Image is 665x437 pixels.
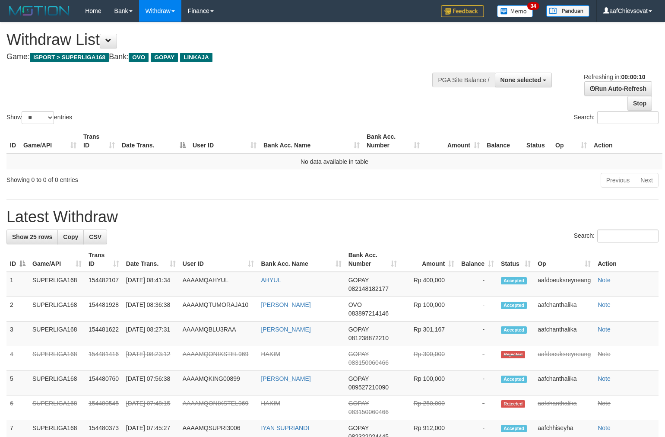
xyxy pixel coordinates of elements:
[6,396,29,420] td: 6
[6,172,271,184] div: Showing 0 to 0 of 0 entries
[179,247,258,272] th: User ID: activate to sort column ascending
[345,247,400,272] th: Bank Acc. Number: activate to sort column ascending
[123,371,179,396] td: [DATE] 07:56:38
[534,396,594,420] td: aafchanthalika
[30,53,109,62] span: ISPORT > SUPERLIGA168
[260,129,363,153] th: Bank Acc. Name: activate to sort column ascending
[500,77,541,83] span: None selected
[501,425,527,432] span: Accepted
[458,297,497,322] td: -
[6,153,662,169] td: No data available in table
[598,375,611,382] a: Note
[598,277,611,284] a: Note
[348,408,389,415] span: Copy 083150060466 to clipboard
[63,233,78,240] span: Copy
[257,247,345,272] th: Bank Acc. Name: activate to sort column ascending
[501,302,527,309] span: Accepted
[29,297,85,322] td: SUPERLIGA168
[621,73,645,80] strong: 00:00:10
[123,396,179,420] td: [DATE] 07:48:15
[400,247,458,272] th: Amount: activate to sort column ascending
[348,375,369,382] span: GOPAY
[6,272,29,297] td: 1
[151,53,178,62] span: GOPAY
[129,53,149,62] span: OVO
[261,400,280,407] a: HAKIM
[261,301,310,308] a: [PERSON_NAME]
[6,4,72,17] img: MOTION_logo.png
[80,129,118,153] th: Trans ID: activate to sort column ascending
[6,371,29,396] td: 5
[598,326,611,333] a: Note
[400,297,458,322] td: Rp 100,000
[261,424,309,431] a: IYAN SUPRIANDI
[501,326,527,334] span: Accepted
[598,301,611,308] a: Note
[432,73,494,87] div: PGA Site Balance /
[495,73,552,87] button: None selected
[594,247,659,272] th: Action
[597,230,659,242] input: Search:
[458,346,497,371] td: -
[6,322,29,346] td: 3
[497,5,533,17] img: Button%20Memo.svg
[501,351,525,358] span: Rejected
[534,371,594,396] td: aafchanthalika
[598,424,611,431] a: Note
[29,396,85,420] td: SUPERLIGA168
[89,233,101,240] span: CSV
[574,230,659,242] label: Search:
[85,272,123,297] td: 154482107
[400,322,458,346] td: Rp 301,167
[497,247,534,272] th: Status: activate to sort column ascending
[123,346,179,371] td: [DATE] 08:23:12
[348,424,369,431] span: GOPAY
[85,396,123,420] td: 154480545
[348,326,369,333] span: GOPAY
[441,5,484,17] img: Feedback.jpg
[261,375,310,382] a: [PERSON_NAME]
[6,346,29,371] td: 4
[6,230,58,244] a: Show 25 rows
[597,111,659,124] input: Search:
[534,322,594,346] td: aafchanthalika
[118,129,189,153] th: Date Trans.: activate to sort column descending
[6,297,29,322] td: 2
[458,396,497,420] td: -
[6,31,435,48] h1: Withdraw List
[574,111,659,124] label: Search:
[85,247,123,272] th: Trans ID: activate to sort column ascending
[85,322,123,346] td: 154481622
[601,173,635,188] a: Previous
[261,277,281,284] a: AHYUL
[29,247,85,272] th: Game/API: activate to sort column ascending
[483,129,523,153] th: Balance
[179,272,258,297] td: AAAAMQAHYUL
[584,73,645,80] span: Refreshing in:
[501,277,527,284] span: Accepted
[458,247,497,272] th: Balance: activate to sort column ascending
[546,5,589,17] img: panduan.png
[29,346,85,371] td: SUPERLIGA168
[348,335,389,341] span: Copy 081238872210 to clipboard
[123,297,179,322] td: [DATE] 08:36:38
[179,297,258,322] td: AAAAMQTUMORAJA10
[635,173,659,188] a: Next
[527,2,539,10] span: 34
[57,230,84,244] a: Copy
[400,346,458,371] td: Rp 300,000
[29,322,85,346] td: SUPERLIGA168
[552,129,590,153] th: Op: activate to sort column ascending
[12,233,52,240] span: Show 25 rows
[534,297,594,322] td: aafchanthalika
[20,129,80,153] th: Game/API: activate to sort column ascending
[123,247,179,272] th: Date Trans.: activate to sort column ascending
[590,129,662,153] th: Action
[85,371,123,396] td: 154480760
[458,272,497,297] td: -
[123,272,179,297] td: [DATE] 08:41:34
[179,322,258,346] td: AAAAMQBLU3RAA
[584,81,652,96] a: Run Auto-Refresh
[348,310,389,317] span: Copy 083897214146 to clipboard
[523,129,552,153] th: Status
